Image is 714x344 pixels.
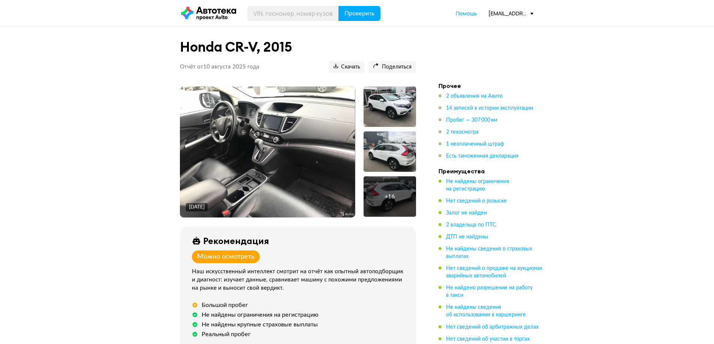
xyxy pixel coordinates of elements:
[446,266,542,278] span: Нет сведений о продаже на аукционах аварийных автомобилей
[446,141,504,147] span: 1 неоплаченный штраф
[368,61,416,73] button: Поделиться
[192,268,407,292] div: Наш искусственный интеллект смотрит на отчёт как опытный автоподборщик и диагност: изучает данные...
[334,64,360,71] span: Скачать
[446,106,533,111] span: 14 записей в истории эксплуатации
[202,331,251,338] div: Реальный пробег
[247,6,339,21] input: VIN, госномер, номер кузова
[446,305,526,317] span: Не найдены сведения об использовании в каршеринге
[446,234,488,240] span: ДТП не найдены
[439,167,543,175] h4: Преимущества
[446,94,503,99] span: 2 объявления на Авито
[446,325,539,330] span: Нет сведений об арбитражных делах
[446,153,518,159] span: Есть таможенная декларация
[202,301,248,309] div: Большой пробег
[180,63,259,71] p: Отчёт от 10 августа 2025 года
[373,64,412,71] span: Поделиться
[446,179,509,192] span: Не найдены ограничения на регистрацию
[446,198,507,204] span: Нет сведений о розыске
[329,61,365,73] button: Скачать
[446,118,497,123] span: Пробег — 307 000 км
[446,337,530,342] span: Нет сведений об участии в торгах
[197,253,254,261] div: Можно осмотреть
[488,10,533,17] div: [EMAIL_ADDRESS][DOMAIN_NAME]
[446,285,533,298] span: Не найдено разрешение на работу в такси
[203,235,269,246] div: Рекомендация
[439,82,543,89] h4: Прочее
[446,130,479,135] span: 2 техосмотра
[180,86,355,217] img: Main car
[338,6,380,21] button: Проверить
[344,10,374,16] span: Проверить
[446,222,496,228] span: 2 владельца по ПТС
[446,210,487,216] span: Залог не найден
[189,204,205,211] div: [DATE]
[202,311,319,319] div: Не найдены ограничения на регистрацию
[456,10,477,17] a: Помощь
[202,321,318,328] div: Не найдены крупные страховые выплаты
[385,193,395,200] div: + 16
[180,39,416,55] h1: Honda CR-V, 2015
[446,246,532,259] span: Не найдены сведения о страховых выплатах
